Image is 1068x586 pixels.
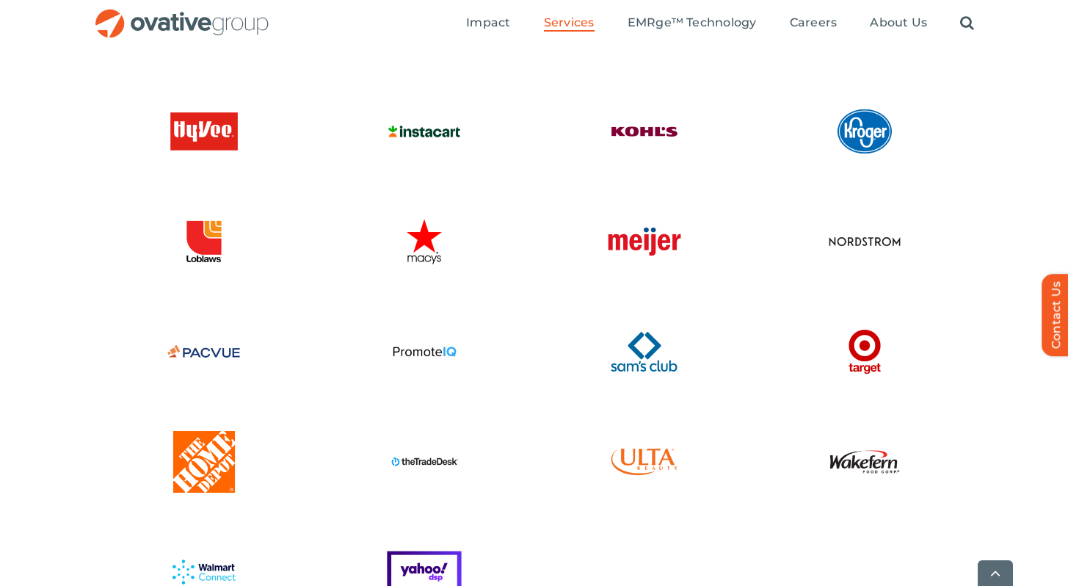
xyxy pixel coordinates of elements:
[466,15,510,32] a: Impact
[790,15,838,32] a: Careers
[604,311,685,392] img: Sam’s Club
[164,311,244,392] img: Pacvue
[604,422,685,502] img: Ulta
[164,201,244,282] img: Loblaws
[604,91,685,172] img: Kohl’s
[384,201,465,282] img: Macy’s
[384,311,465,392] img: Promote IQ
[824,422,905,502] img: Wakefern
[384,422,465,502] img: TTD – Full
[604,201,685,282] img: Meijer
[824,311,905,392] img: Target
[870,15,927,32] a: About Us
[164,91,244,172] img: Hyvee
[824,201,905,282] img: Nordstrom
[960,15,974,32] a: Search
[544,15,595,32] a: Services
[824,91,905,172] img: Kroger
[628,15,757,32] a: EMRge™ Technology
[94,7,270,21] a: OG_Full_horizontal_RGB
[628,15,757,30] span: EMRge™ Technology
[466,15,510,30] span: Impact
[384,91,465,172] img: Instacart
[870,15,927,30] span: About Us
[790,15,838,30] span: Careers
[164,422,244,502] img: THD – Color
[544,15,595,30] span: Services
